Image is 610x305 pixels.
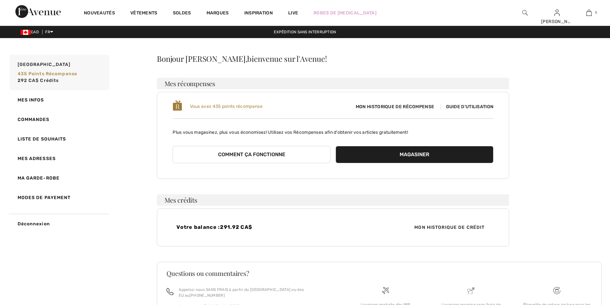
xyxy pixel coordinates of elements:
a: Mes adresses [8,149,109,168]
a: Se connecter [554,10,560,16]
p: Appelez-nous SANS FRAIS à partir du [GEOGRAPHIC_DATA] ou des EU au [179,287,335,298]
span: FR [45,30,53,34]
span: [GEOGRAPHIC_DATA] [18,61,71,68]
img: Mes infos [554,9,560,17]
img: Livraison promise sans frais de dédouanement surprise&nbsp;! [468,287,475,294]
a: Mes infos [8,90,109,110]
p: Plus vous magasinez, plus vous économisez! Utilisez vos Récompenses afin d'obtenir vos articles g... [173,124,493,136]
a: Soldes [173,10,191,17]
h3: Mes récompenses [157,78,509,89]
a: Liste de souhaits [8,129,109,149]
img: Livraison gratuite dès 99$ [382,287,389,294]
span: Inspiration [244,10,273,17]
a: Modes de payement [8,188,109,207]
span: Mon historique de crédit [409,224,490,231]
span: Guide d'utilisation [441,104,494,109]
div: [PERSON_NAME] [541,18,573,25]
span: Mon historique de récompense [351,103,439,110]
h3: Questions ou commentaires? [167,270,592,277]
img: recherche [522,9,528,17]
span: 435 Points récompense [18,71,77,76]
a: Commandes [8,110,109,129]
img: Mon panier [586,9,592,17]
a: [PHONE_NUMBER] [190,293,225,298]
span: 292 CA$ Crédits [18,78,59,83]
a: Déconnexion [8,214,109,234]
a: Marques [207,10,229,17]
span: 1 [595,10,597,16]
span: CAD [20,30,41,34]
a: Nouveautés [84,10,115,17]
span: Vous avez 435 points récompense [190,104,263,109]
a: Robes de [MEDICAL_DATA] [313,10,377,16]
img: Canadian Dollar [20,30,31,35]
a: 1 [573,9,605,17]
span: bienvenue sur l'Avenue! [247,53,327,64]
h3: Mes crédits [157,194,509,206]
h4: Votre balance : [176,224,329,230]
img: loyalty_logo_r.svg [173,100,182,111]
button: Magasiner [336,146,493,163]
a: Ma garde-robe [8,168,109,188]
iframe: Ouvre un widget dans lequel vous pouvez chatter avec l’un de nos agents [569,286,604,302]
div: Bonjour [PERSON_NAME], [157,55,509,62]
button: Comment ça fonctionne [173,146,330,163]
img: call [167,288,174,295]
img: Livraison gratuite dès 99$ [553,287,560,294]
span: 291.92 CA$ [220,224,252,230]
a: Vêtements [130,10,158,17]
a: Live [288,10,298,16]
img: 1ère Avenue [15,5,61,18]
